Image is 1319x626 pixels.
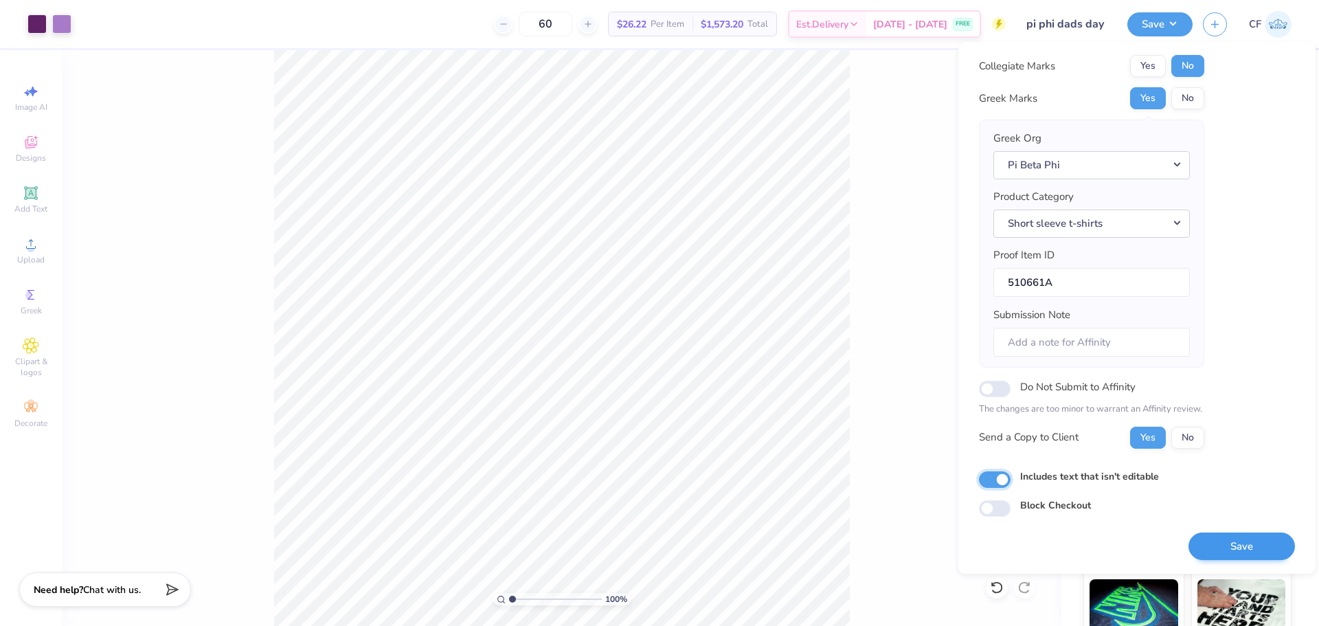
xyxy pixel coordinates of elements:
span: Total [747,17,768,32]
button: Yes [1130,55,1166,77]
button: No [1171,427,1204,449]
span: CF [1249,16,1261,32]
span: Upload [17,254,45,265]
button: Save [1188,533,1295,561]
span: Est. Delivery [796,17,848,32]
span: Clipart & logos [7,356,55,378]
span: $1,573.20 [701,17,743,32]
span: 100 % [605,593,627,605]
span: $26.22 [617,17,646,32]
input: Add a note for Affinity [993,328,1190,357]
button: Yes [1130,427,1166,449]
div: Greek Marks [979,91,1037,107]
label: Includes text that isn't editable [1020,469,1159,484]
span: Per Item [651,17,684,32]
input: Untitled Design [1016,10,1117,38]
button: Yes [1130,87,1166,109]
label: Product Category [993,189,1074,205]
img: Cholo Fernandez [1265,11,1292,38]
button: No [1171,55,1204,77]
button: No [1171,87,1204,109]
span: Image AI [15,102,47,113]
label: Submission Note [993,307,1070,323]
span: FREE [956,19,970,29]
a: CF [1249,11,1292,38]
span: Chat with us. [83,583,141,596]
p: The changes are too minor to warrant an Affinity review. [979,403,1204,416]
label: Greek Org [993,131,1041,146]
div: Collegiate Marks [979,58,1055,74]
span: Decorate [14,418,47,429]
span: Designs [16,153,46,164]
span: [DATE] - [DATE] [873,17,947,32]
strong: Need help? [34,583,83,596]
button: Save [1127,12,1193,36]
button: Short sleeve t-shirts [993,210,1190,238]
label: Block Checkout [1020,498,1091,513]
button: Pi Beta Phi [993,151,1190,179]
div: Send a Copy to Client [979,429,1079,445]
label: Do Not Submit to Affinity [1020,378,1136,396]
span: Greek [21,305,42,316]
span: Add Text [14,203,47,214]
input: – – [519,12,572,36]
label: Proof Item ID [993,247,1055,263]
